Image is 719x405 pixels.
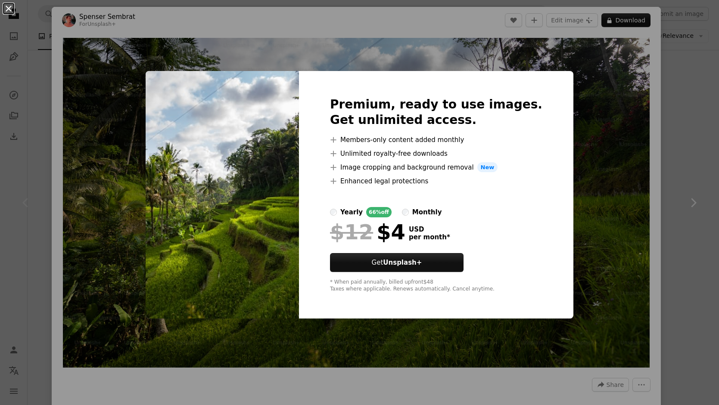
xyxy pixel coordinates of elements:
li: Unlimited royalty-free downloads [330,148,542,159]
div: 66% off [366,207,392,217]
span: USD [409,226,450,233]
strong: Unsplash+ [383,259,422,266]
span: $12 [330,221,373,243]
span: per month * [409,233,450,241]
li: Enhanced legal protections [330,176,542,186]
input: yearly66%off [330,209,337,216]
button: GetUnsplash+ [330,253,464,272]
img: premium_photo-1669317566483-d3327adeda10 [146,71,299,319]
input: monthly [402,209,409,216]
h2: Premium, ready to use images. Get unlimited access. [330,97,542,128]
div: * When paid annually, billed upfront $48 Taxes where applicable. Renews automatically. Cancel any... [330,279,542,293]
div: yearly [340,207,363,217]
li: Image cropping and background removal [330,162,542,173]
span: New [477,162,498,173]
li: Members-only content added monthly [330,135,542,145]
div: monthly [412,207,442,217]
div: $4 [330,221,405,243]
